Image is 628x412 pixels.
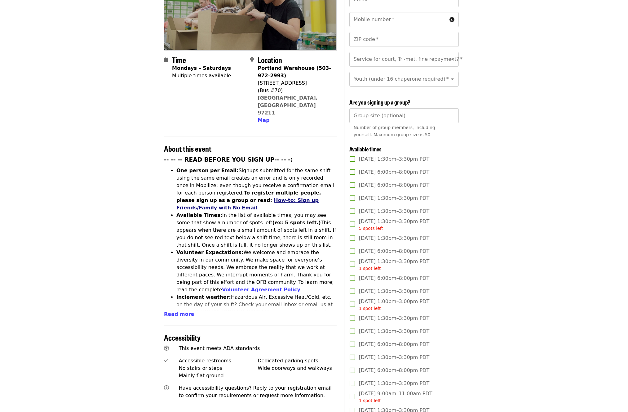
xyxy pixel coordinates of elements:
input: [object Object] [349,108,459,123]
button: Open [448,75,457,83]
span: [DATE] 1:30pm–3:30pm PDT [359,354,429,361]
span: [DATE] 6:00pm–8:00pm PDT [359,341,429,348]
i: universal-access icon [164,345,169,351]
span: [DATE] 1:30pm–3:30pm PDT [359,328,429,335]
button: Map [258,117,269,124]
div: No stairs or steps [179,365,258,372]
div: Multiple times available [172,72,231,79]
strong: Mondays – Saturdays [172,65,231,71]
div: Dedicated parking spots [258,357,337,365]
i: calendar icon [164,57,168,63]
button: Read more [164,311,194,318]
input: ZIP code [349,32,459,47]
span: Read more [164,311,194,317]
span: This event meets ADA standards [179,345,260,351]
span: About this event [164,143,211,154]
li: We welcome and embrace the diversity in our community. We make space for everyone’s accessibility... [176,249,337,293]
span: [DATE] 1:30pm–3:30pm PDT [359,208,429,215]
span: [DATE] 6:00pm–8:00pm PDT [359,367,429,374]
button: Open [448,55,457,64]
span: 1 spot left [359,306,381,311]
i: circle-info icon [449,17,454,23]
span: Accessibility [164,332,201,343]
strong: Available Times: [176,212,222,218]
div: Wide doorways and walkways [258,365,337,372]
strong: -- -- -- READ BEFORE YOU SIGN UP-- -- -: [164,156,293,163]
strong: (ex: 5 spots left.) [272,220,321,226]
span: 1 spot left [359,398,381,403]
span: [DATE] 1:30pm–3:30pm PDT [359,380,429,387]
li: In the list of available times, you may see some that show a number of spots left This appears wh... [176,212,337,249]
span: Available times [349,145,382,153]
span: [DATE] 9:00am–11:00am PDT [359,390,432,404]
span: [DATE] 1:30pm–3:30pm PDT [359,155,429,163]
div: (Bus #70) [258,87,331,94]
span: 5 spots left [359,226,383,231]
span: Location [258,54,282,65]
i: check icon [164,358,168,364]
span: [DATE] 6:00pm–8:00pm PDT [359,248,429,255]
strong: To register multiple people, please sign up as a group or read: [176,190,321,203]
strong: Volunteer Expectations: [176,249,244,255]
span: Time [172,54,186,65]
div: [STREET_ADDRESS] [258,79,331,87]
span: [DATE] 6:00pm–8:00pm PDT [359,275,429,282]
span: Are you signing up a group? [349,98,410,106]
i: question-circle icon [164,385,169,391]
span: 1 spot left [359,266,381,271]
span: [DATE] 6:00pm–8:00pm PDT [359,168,429,176]
span: [DATE] 1:30pm–3:30pm PDT [359,195,429,202]
a: [GEOGRAPHIC_DATA], [GEOGRAPHIC_DATA] 97211 [258,95,318,116]
span: Have accessibility questions? Reply to your registration email to confirm your requirements or re... [179,385,332,398]
span: [DATE] 1:30pm–3:30pm PDT [359,218,429,232]
span: [DATE] 1:00pm–3:00pm PDT [359,298,429,312]
span: Number of group members, including yourself. Maximum group size is 50 [354,125,435,137]
span: [DATE] 6:00pm–8:00pm PDT [359,181,429,189]
a: Volunteer Agreement Policy [222,287,300,293]
i: map-marker-alt icon [250,57,254,63]
span: Map [258,117,269,123]
li: Hazardous Air, Excessive Heat/Cold, etc. on the day of your shift? Check your email inbox or emai... [176,293,337,331]
li: Signups submitted for the same shift using the same email creates an error and is only recorded o... [176,167,337,212]
strong: Inclement weather: [176,294,231,300]
span: [DATE] 1:30pm–3:30pm PDT [359,235,429,242]
div: Mainly flat ground [179,372,258,379]
span: [DATE] 1:30pm–3:30pm PDT [359,258,429,272]
span: [DATE] 1:30pm–3:30pm PDT [359,315,429,322]
a: How-to: Sign up Friends/Family with No Email [176,197,319,211]
strong: One person per Email: [176,168,239,173]
span: [DATE] 1:30pm–3:30pm PDT [359,288,429,295]
input: Mobile number [349,12,447,27]
div: Accessible restrooms [179,357,258,365]
strong: Portland Warehouse (503-972-2993) [258,65,331,78]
